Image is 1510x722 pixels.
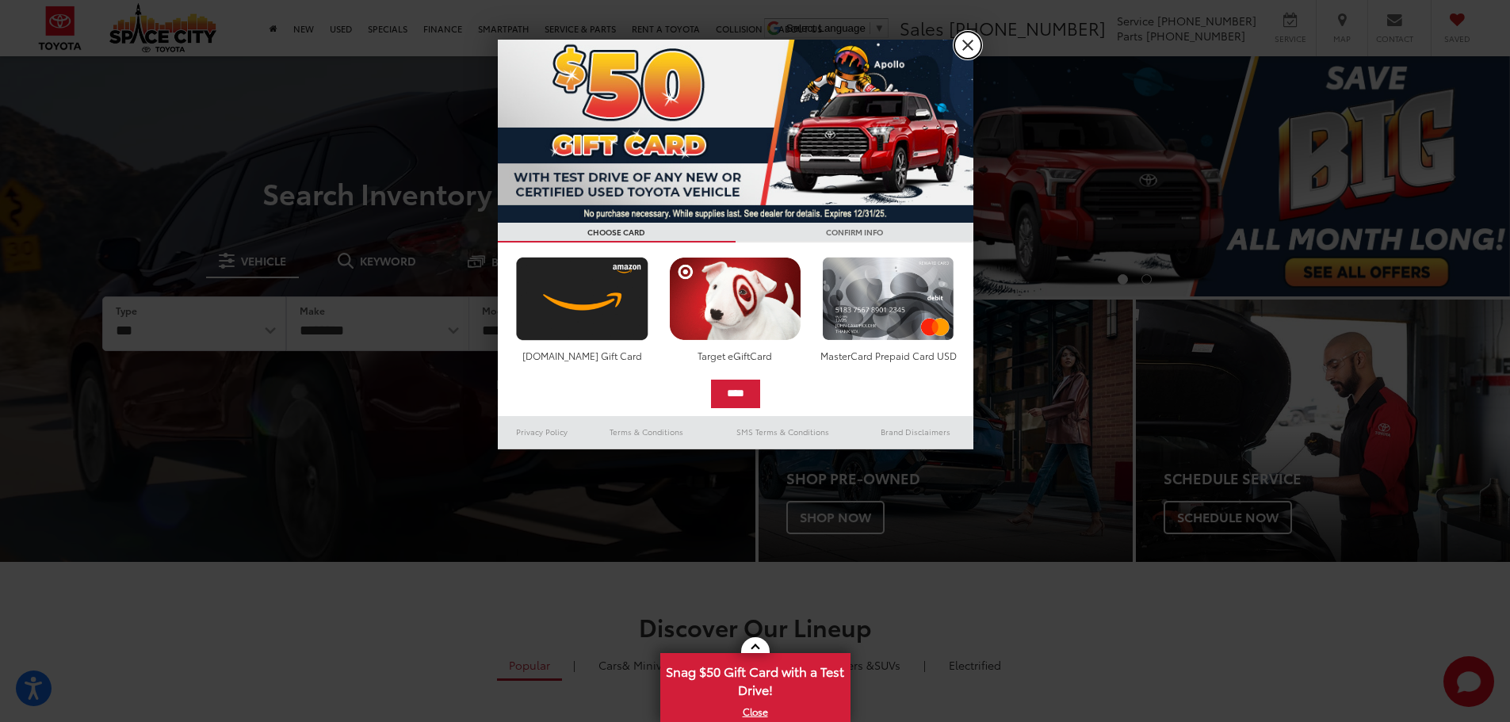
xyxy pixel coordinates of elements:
[498,223,736,243] h3: CHOOSE CARD
[665,349,805,362] div: Target eGiftCard
[498,422,587,441] a: Privacy Policy
[818,349,958,362] div: MasterCard Prepaid Card USD
[662,655,849,703] span: Snag $50 Gift Card with a Test Drive!
[586,422,707,441] a: Terms & Conditions
[512,257,652,341] img: amazoncard.png
[736,223,973,243] h3: CONFIRM INFO
[512,349,652,362] div: [DOMAIN_NAME] Gift Card
[858,422,973,441] a: Brand Disclaimers
[708,422,858,441] a: SMS Terms & Conditions
[818,257,958,341] img: mastercard.png
[498,40,973,223] img: 53411_top_152338.jpg
[665,257,805,341] img: targetcard.png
